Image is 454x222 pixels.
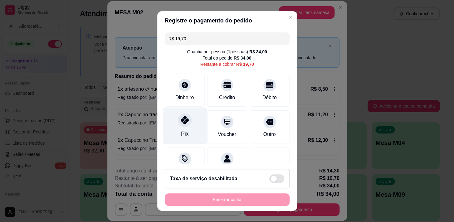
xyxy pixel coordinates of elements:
[236,61,254,67] div: R$ 19,70
[187,49,267,55] div: Quantia por pessoa ( 1 pessoas)
[249,49,267,55] div: R$ 34,00
[286,12,296,22] button: Close
[219,94,235,101] div: Crédito
[203,55,251,61] div: Total do pedido
[168,32,286,45] input: Ex.: hambúrguer de cordeiro
[175,94,194,101] div: Dinheiro
[157,11,297,30] header: Registre o pagamento do pedido
[181,130,188,138] div: Pix
[218,131,236,138] div: Voucher
[170,175,237,182] h2: Taxa de serviço desabilitada
[262,94,276,101] div: Débito
[234,55,251,61] div: R$ 34,00
[200,61,254,67] div: Restante a cobrar
[263,131,276,138] div: Outro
